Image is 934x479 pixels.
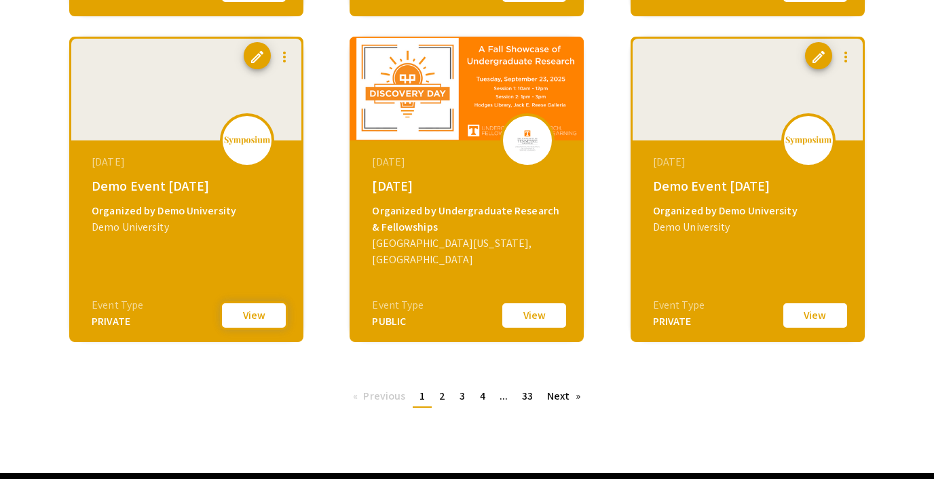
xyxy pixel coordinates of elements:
[460,389,465,403] span: 3
[249,49,265,65] span: edit
[810,49,827,65] span: edit
[92,219,284,235] div: Demo University
[363,389,405,403] span: Previous
[346,386,587,408] ul: Pagination
[92,154,284,170] div: [DATE]
[372,154,565,170] div: [DATE]
[92,297,143,313] div: Event Type
[500,389,508,403] span: ...
[507,123,548,157] img: discovery-day-2025_eventLogo_8ba5b6_.png
[419,389,425,403] span: 1
[522,389,533,403] span: 33
[372,176,565,196] div: [DATE]
[92,176,284,196] div: Demo Event [DATE]
[223,136,271,145] img: logo_v2.png
[653,154,846,170] div: [DATE]
[785,136,832,145] img: logo_v2.png
[372,313,424,330] div: PUBLIC
[653,203,846,219] div: Organized by Demo University
[653,219,846,235] div: Demo University
[480,389,485,403] span: 4
[653,297,705,313] div: Event Type
[805,42,832,69] button: edit
[653,313,705,330] div: PRIVATE
[372,297,424,313] div: Event Type
[838,49,854,65] mat-icon: more_vert
[653,176,846,196] div: Demo Event [DATE]
[781,301,849,330] button: View
[500,301,568,330] button: View
[244,42,271,69] button: edit
[10,418,58,469] iframe: Chat
[276,49,293,65] mat-icon: more_vert
[92,203,284,219] div: Organized by Demo University
[439,389,445,403] span: 2
[540,386,587,406] a: Next page
[372,203,565,235] div: Organized by Undergraduate Research & Fellowships
[350,37,584,140] img: discovery-day-2025_eventCoverPhoto_44667f__thumb.png
[220,301,288,330] button: View
[372,235,565,268] div: [GEOGRAPHIC_DATA][US_STATE], [GEOGRAPHIC_DATA]
[92,313,143,330] div: PRIVATE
